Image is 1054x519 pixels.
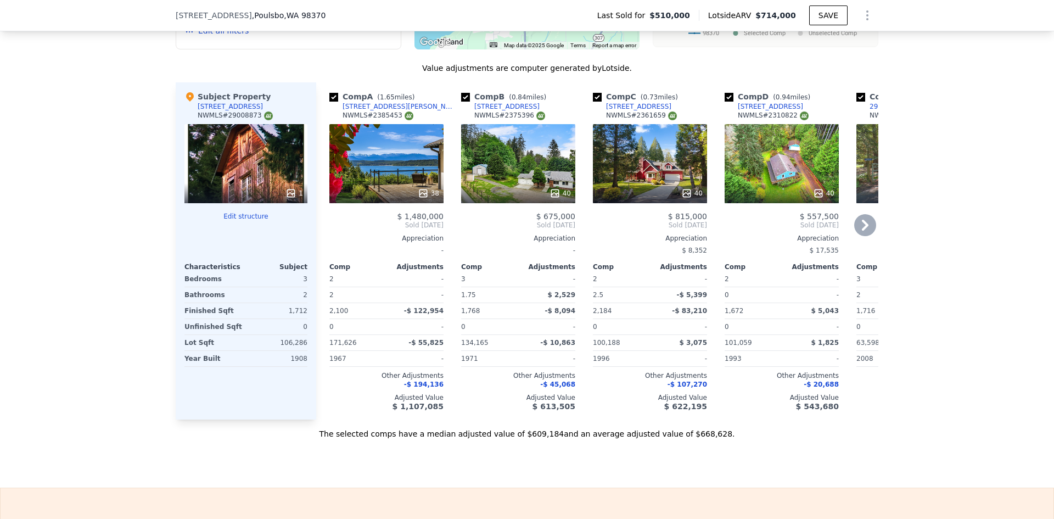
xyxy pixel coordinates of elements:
[461,275,466,283] span: 3
[329,371,444,380] div: Other Adjustments
[643,93,658,101] span: 0.73
[461,351,516,366] div: 1971
[769,93,815,101] span: ( miles)
[329,102,457,111] a: [STREET_ADDRESS][PERSON_NAME]
[856,91,945,102] div: Comp E
[668,381,707,388] span: -$ 107,270
[725,351,780,366] div: 1993
[474,102,540,111] div: [STREET_ADDRESS]
[800,212,839,221] span: $ 557,500
[776,93,790,101] span: 0.94
[811,339,839,347] span: $ 1,825
[636,93,682,101] span: ( miles)
[725,307,743,315] span: 1,672
[755,11,796,20] span: $714,000
[593,221,707,230] span: Sold [DATE]
[417,35,453,49] a: Open this area in Google Maps (opens a new window)
[668,111,677,120] img: NWMLS Logo
[725,91,815,102] div: Comp D
[593,351,648,366] div: 1996
[536,212,575,221] span: $ 675,000
[856,307,875,315] span: 1,716
[504,93,551,101] span: ( miles)
[550,188,571,199] div: 40
[520,271,575,287] div: -
[329,351,384,366] div: 1967
[504,42,564,48] span: Map data ©2025 Google
[856,234,971,243] div: Appreciation
[176,10,252,21] span: [STREET_ADDRESS]
[856,287,911,303] div: 2
[810,247,839,254] span: $ 17,535
[417,35,453,49] img: Google
[593,263,650,271] div: Comp
[329,263,386,271] div: Comp
[490,42,497,47] button: Keyboard shortcuts
[408,339,444,347] span: -$ 55,825
[246,263,307,271] div: Subject
[512,93,526,101] span: 0.84
[593,234,707,243] div: Appreciation
[809,30,857,37] text: Unselected Comp
[593,339,620,347] span: 100,188
[725,221,839,230] span: Sold [DATE]
[570,42,586,48] a: Terms (opens in new tab)
[474,111,545,120] div: NWMLS # 2375396
[520,319,575,334] div: -
[184,287,244,303] div: Bathrooms
[856,102,981,111] a: 29311 Scenic Dr [PERSON_NAME]
[461,263,518,271] div: Comp
[405,111,413,120] img: NWMLS Logo
[856,4,878,26] button: Show Options
[248,319,307,334] div: 0
[672,307,707,315] span: -$ 83,210
[461,393,575,402] div: Adjusted Value
[725,263,782,271] div: Comp
[184,303,244,319] div: Finished Sqft
[532,402,575,411] span: $ 613,505
[329,323,334,331] span: 0
[343,102,457,111] div: [STREET_ADDRESS][PERSON_NAME]
[461,91,551,102] div: Comp B
[329,287,384,303] div: 2
[593,102,671,111] a: [STREET_ADDRESS]
[856,263,913,271] div: Comp
[518,263,575,271] div: Adjustments
[652,271,707,287] div: -
[389,271,444,287] div: -
[811,307,839,315] span: $ 5,043
[668,212,707,221] span: $ 815,000
[461,234,575,243] div: Appreciation
[248,351,307,366] div: 1908
[184,91,271,102] div: Subject Property
[593,91,682,102] div: Comp C
[404,307,444,315] span: -$ 122,954
[329,91,419,102] div: Comp A
[198,111,273,120] div: NWMLS # 29008873
[397,212,444,221] span: $ 1,480,000
[329,234,444,243] div: Appreciation
[856,275,861,283] span: 3
[681,188,703,199] div: 40
[540,381,575,388] span: -$ 45,068
[184,212,307,221] button: Edit structure
[520,351,575,366] div: -
[248,335,307,350] div: 106,286
[870,111,940,120] div: NWMLS # 2294305
[606,111,677,120] div: NWMLS # 2361659
[393,402,444,411] span: $ 1,107,085
[343,111,413,120] div: NWMLS # 2385453
[548,291,575,299] span: $ 2,529
[404,381,444,388] span: -$ 194,136
[856,393,971,402] div: Adjusted Value
[813,188,834,199] div: 40
[248,271,307,287] div: 3
[650,263,707,271] div: Adjustments
[386,263,444,271] div: Adjustments
[725,275,729,283] span: 2
[725,339,752,347] span: 101,059
[329,221,444,230] span: Sold [DATE]
[796,402,839,411] span: $ 543,680
[284,11,326,20] span: , WA 98370
[461,243,575,258] div: -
